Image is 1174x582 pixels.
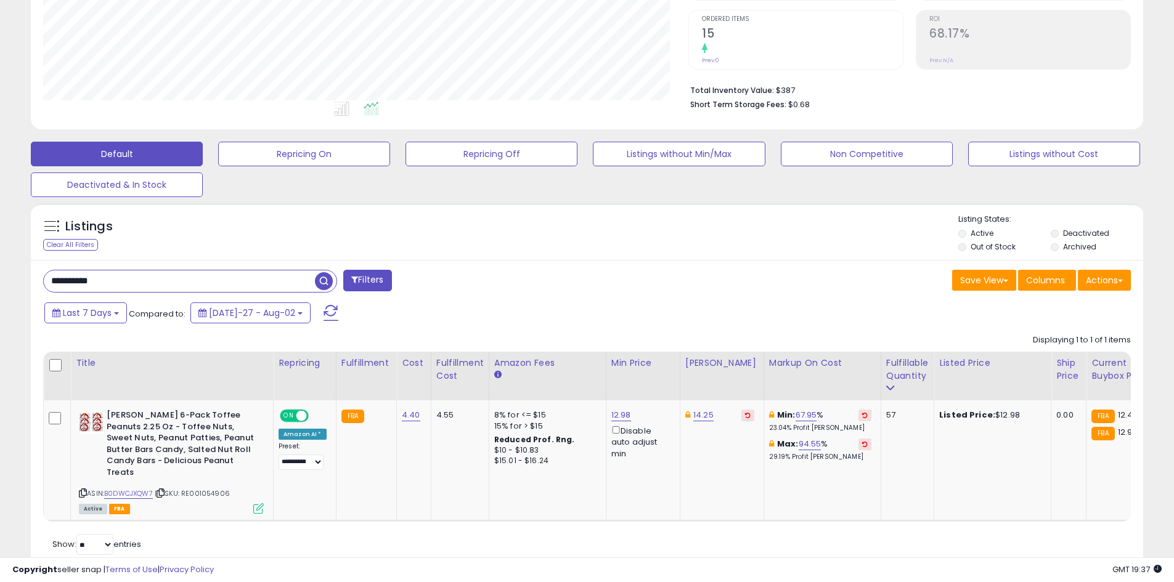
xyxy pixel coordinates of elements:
[494,370,502,381] small: Amazon Fees.
[958,214,1143,225] p: Listing States:
[769,424,871,432] p: 23.04% Profit [PERSON_NAME]
[702,57,719,64] small: Prev: 0
[799,438,821,450] a: 94.55
[494,421,597,432] div: 15% for > $15
[307,411,327,421] span: OFF
[764,352,881,400] th: The percentage added to the cost of goods (COGS) that forms the calculator for Min & Max prices.
[929,16,1130,23] span: ROI
[769,357,876,370] div: Markup on Cost
[281,411,296,421] span: ON
[494,456,597,466] div: $15.01 - $16.24
[690,82,1122,97] li: $387
[494,357,601,370] div: Amazon Fees
[63,307,112,319] span: Last 7 Days
[702,16,903,23] span: Ordered Items
[44,302,127,323] button: Last 7 Days
[104,488,153,499] a: B0DWCJXQW7
[190,302,311,323] button: [DATE]-27 - Aug-02
[777,438,799,450] b: Max:
[12,564,57,575] strong: Copyright
[52,538,141,550] span: Show: entries
[1118,409,1138,421] span: 12.49
[406,142,577,166] button: Repricing Off
[1091,410,1114,423] small: FBA
[777,409,796,421] b: Min:
[79,504,107,514] span: All listings currently available for purchase on Amazon
[611,409,631,421] a: 12.98
[788,99,810,110] span: $0.68
[690,85,774,95] b: Total Inventory Value:
[279,357,331,370] div: Repricing
[1033,334,1131,346] div: Displaying 1 to 1 of 1 items
[769,439,871,461] div: %
[209,307,295,319] span: [DATE]-27 - Aug-02
[1026,274,1065,286] span: Columns
[886,410,924,421] div: 57
[1056,357,1081,382] div: Ship Price
[611,424,671,459] div: Disable auto adjust min
[279,429,327,440] div: Amazon AI *
[886,357,929,382] div: Fulfillable Quantity
[494,410,597,421] div: 8% for <= $15
[702,26,903,43] h2: 15
[1112,564,1162,575] span: 2025-08-10 19:37 GMT
[79,410,104,434] img: 51c31eMS-EL._SL40_.jpg
[1091,357,1155,382] div: Current Buybox Price
[494,445,597,456] div: $10 - $10.83
[436,410,479,421] div: 4.55
[685,357,759,370] div: [PERSON_NAME]
[43,239,98,251] div: Clear All Filters
[1118,426,1138,438] span: 12.99
[155,488,230,498] span: | SKU: RE001054906
[1063,241,1096,252] label: Archived
[1091,427,1114,440] small: FBA
[341,357,391,370] div: Fulfillment
[279,442,327,470] div: Preset:
[781,142,953,166] button: Non Competitive
[402,357,426,370] div: Cost
[939,410,1042,421] div: $12.98
[79,410,264,512] div: ASIN:
[402,409,420,421] a: 4.40
[65,218,113,235] h5: Listings
[939,357,1046,370] div: Listed Price
[105,564,158,575] a: Terms of Use
[796,409,817,421] a: 67.95
[107,410,256,481] b: [PERSON_NAME] 6-Pack Toffee Peanuts 2.25 Oz - Toffee Nuts, Sweet Nuts, Peanut Patties, Peanut But...
[968,142,1140,166] button: Listings without Cost
[1018,270,1076,291] button: Columns
[109,504,130,514] span: FBA
[929,57,953,64] small: Prev: N/A
[769,453,871,461] p: 29.19% Profit [PERSON_NAME]
[769,410,871,432] div: %
[971,241,1016,252] label: Out of Stock
[12,564,214,576] div: seller snap | |
[1063,228,1109,238] label: Deactivated
[593,142,765,166] button: Listings without Min/Max
[31,142,203,166] button: Default
[343,270,391,291] button: Filters
[1078,270,1131,291] button: Actions
[1056,410,1077,421] div: 0.00
[31,172,203,197] button: Deactivated & In Stock
[436,357,484,382] div: Fulfillment Cost
[494,434,575,445] b: Reduced Prof. Rng.
[160,564,214,575] a: Privacy Policy
[218,142,390,166] button: Repricing On
[76,357,268,370] div: Title
[952,270,1016,291] button: Save View
[971,228,993,238] label: Active
[939,409,995,421] b: Listed Price:
[129,308,185,320] span: Compared to:
[341,410,364,423] small: FBA
[611,357,675,370] div: Min Price
[929,26,1130,43] h2: 68.17%
[690,99,786,110] b: Short Term Storage Fees:
[693,409,714,421] a: 14.25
